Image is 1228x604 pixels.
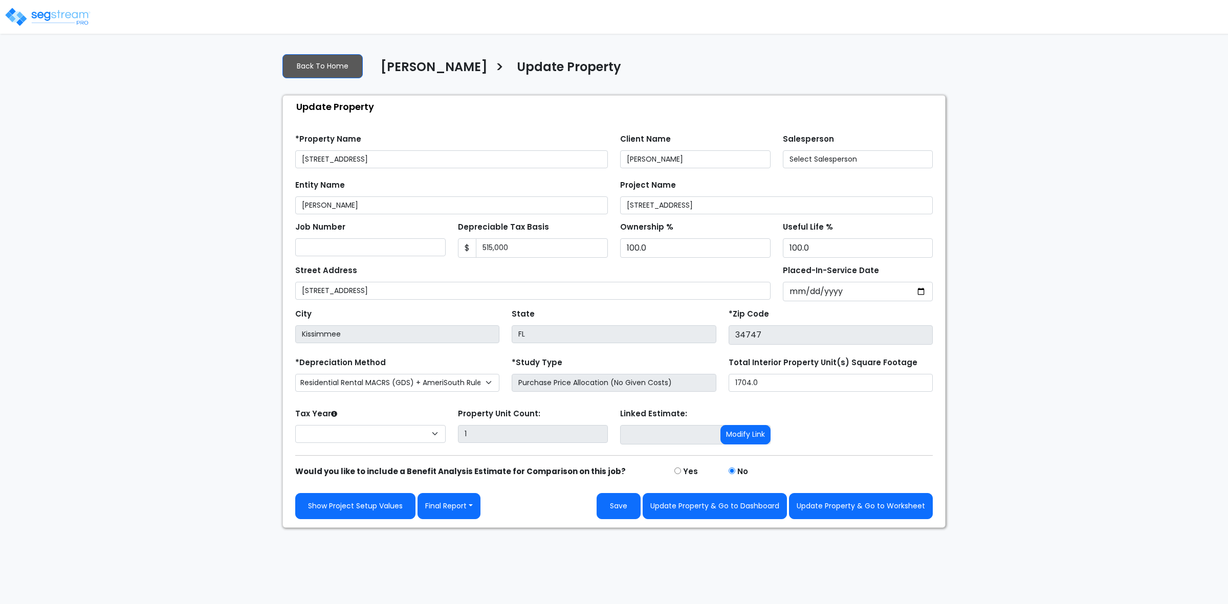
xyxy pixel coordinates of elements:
input: Project Name [620,196,933,214]
h4: [PERSON_NAME] [381,60,488,77]
input: Client Name [620,150,771,168]
label: Client Name [620,133,671,145]
label: Ownership % [620,221,673,233]
button: Update Property & Go to Dashboard [643,493,787,519]
input: total square foot [729,374,933,392]
label: Property Unit Count: [458,408,540,420]
input: 0.00 [476,238,608,258]
a: Update Property [509,60,621,81]
input: Building Count [458,425,608,443]
input: Property Name [295,150,608,168]
label: Useful Life % [783,221,833,233]
input: Ownership [620,238,771,258]
label: City [295,308,312,320]
label: *Depreciation Method [295,357,386,369]
label: Job Number [295,221,345,233]
button: Update Property & Go to Worksheet [789,493,933,519]
span: $ [458,238,476,258]
label: Placed-In-Service Date [783,265,879,277]
label: Tax Year [295,408,337,420]
button: Save [597,493,641,519]
a: Back To Home [282,54,363,78]
label: *Property Name [295,133,361,145]
label: No [737,466,748,478]
label: State [512,308,535,320]
strong: Would you like to include a Benefit Analysis Estimate for Comparison on this job? [295,466,626,477]
label: Street Address [295,265,357,277]
label: Yes [683,466,698,478]
label: Depreciable Tax Basis [458,221,549,233]
label: *Zip Code [729,308,769,320]
label: *Study Type [512,357,562,369]
button: Modify Link [720,425,771,444]
div: Update Property [288,96,945,118]
button: Final Report [418,493,480,519]
input: Entity Name [295,196,608,214]
h4: Update Property [517,60,621,77]
label: Project Name [620,180,676,191]
label: Linked Estimate: [620,408,687,420]
a: [PERSON_NAME] [373,60,488,81]
input: Zip Code [729,325,933,345]
label: Salesperson [783,133,834,145]
img: logo_pro_r.png [4,7,91,27]
a: Show Project Setup Values [295,493,415,519]
h3: > [495,59,504,79]
input: Depreciation [783,238,933,258]
label: Total Interior Property Unit(s) Square Footage [729,357,917,369]
label: Entity Name [295,180,345,191]
input: Street Address [295,282,771,300]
